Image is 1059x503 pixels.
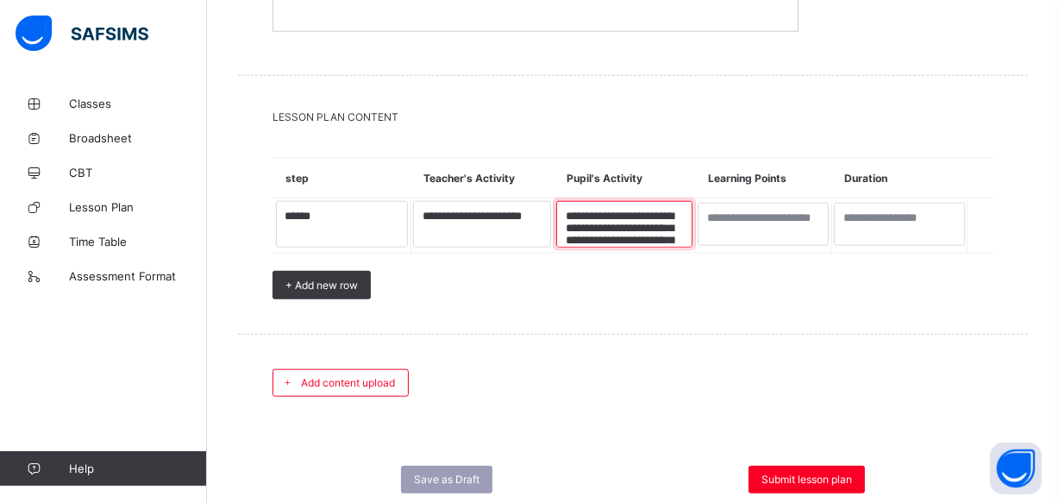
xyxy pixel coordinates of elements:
span: CBT [69,166,207,179]
span: Lesson Plan [69,200,207,214]
span: + Add new row [285,279,358,292]
th: Teacher's Activity [410,159,554,198]
span: Broadsheet [69,131,207,145]
th: step [273,159,411,198]
span: Add content upload [301,376,395,389]
span: Assessment Format [69,269,207,283]
span: Help [69,462,206,475]
span: Classes [69,97,207,110]
span: Time Table [69,235,207,248]
th: Duration [831,159,968,198]
span: LESSON PLAN CONTENT [273,110,993,123]
span: Submit lesson plan [761,473,852,486]
button: Open asap [990,443,1042,494]
span: Save as Draft [414,473,479,486]
img: safsims [16,16,148,52]
th: Learning Points [695,159,831,198]
th: Pupil's Activity [554,159,695,198]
